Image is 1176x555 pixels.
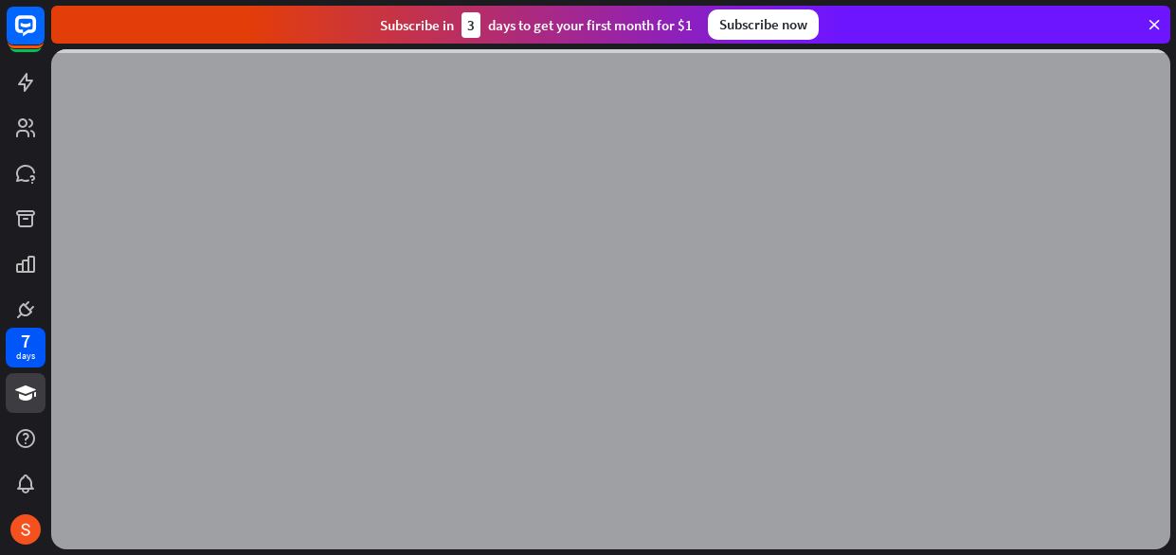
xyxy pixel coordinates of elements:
[380,12,693,38] div: Subscribe in days to get your first month for $1
[461,12,480,38] div: 3
[21,332,30,349] div: 7
[708,9,819,40] div: Subscribe now
[6,328,45,367] a: 7 days
[16,349,35,363] div: days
